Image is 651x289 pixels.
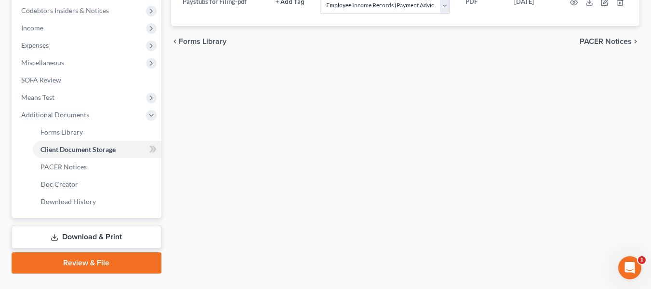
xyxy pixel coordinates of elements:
a: Doc Creator [33,176,161,193]
button: chevron_left Forms Library [171,38,226,45]
span: SOFA Review [21,76,61,84]
a: Client Document Storage [33,141,161,158]
span: PACER Notices [40,163,87,171]
span: Miscellaneous [21,58,64,67]
a: Download & Print [12,226,161,248]
span: Income [21,24,43,32]
span: PACER Notices [580,38,632,45]
iframe: Intercom live chat [618,256,641,279]
i: chevron_right [632,38,639,45]
a: Forms Library [33,124,161,141]
button: PACER Notices chevron_right [580,38,639,45]
span: Forms Library [179,38,226,45]
span: Client Document Storage [40,145,116,153]
span: Doc Creator [40,180,78,188]
i: chevron_left [171,38,179,45]
span: Download History [40,197,96,206]
span: Means Test [21,93,54,101]
span: Codebtors Insiders & Notices [21,6,109,14]
a: Review & File [12,252,161,274]
span: Additional Documents [21,110,89,119]
a: Download History [33,193,161,210]
span: Forms Library [40,128,83,136]
a: PACER Notices [33,158,161,176]
span: 1 [638,256,646,264]
a: SOFA Review [13,71,161,89]
span: Expenses [21,41,49,49]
